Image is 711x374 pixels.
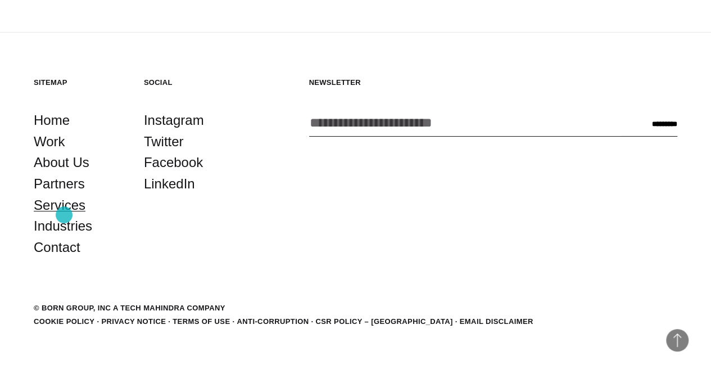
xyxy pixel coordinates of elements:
a: Facebook [144,152,203,173]
h5: Social [144,78,237,87]
a: Twitter [144,131,184,152]
div: © BORN GROUP, INC A Tech Mahindra Company [34,303,225,314]
a: LinkedIn [144,173,195,195]
a: Partners [34,173,85,195]
a: Contact [34,237,80,258]
a: Terms of Use [173,317,230,326]
a: Industries [34,215,92,237]
a: Services [34,195,85,216]
a: Instagram [144,110,204,131]
a: Work [34,131,65,152]
a: About Us [34,152,89,173]
h5: Sitemap [34,78,127,87]
a: Home [34,110,70,131]
a: Email Disclaimer [460,317,533,326]
a: Anti-Corruption [237,317,309,326]
a: Privacy Notice [101,317,166,326]
h5: Newsletter [309,78,677,87]
a: Cookie Policy [34,317,94,326]
a: CSR POLICY – [GEOGRAPHIC_DATA] [315,317,452,326]
button: Back to Top [666,329,689,352]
